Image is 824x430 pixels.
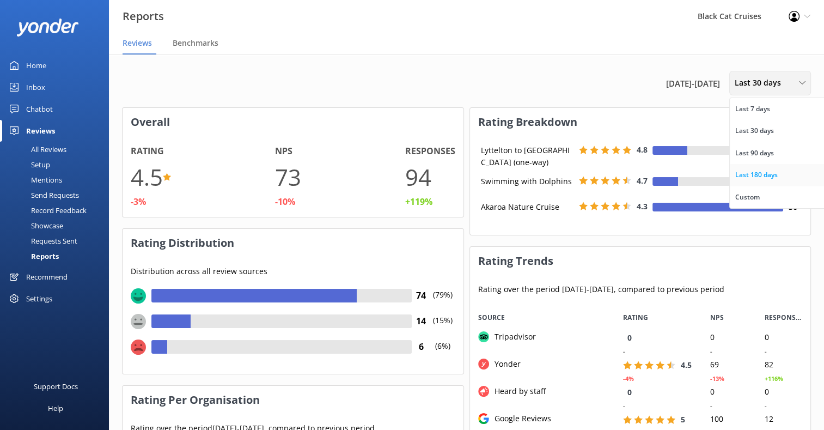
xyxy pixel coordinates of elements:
[756,385,811,399] div: 0
[489,331,536,343] div: Tripadvisor
[478,144,576,169] div: Lyttelton to [GEOGRAPHIC_DATA] (one-way)
[666,77,720,90] span: [DATE] - [DATE]
[702,358,756,372] div: 69
[765,401,767,411] div: -
[7,218,109,233] a: Showcase
[123,108,463,136] h3: Overall
[478,175,576,187] div: Swimming with Dolphins
[735,77,788,89] span: Last 30 days
[7,142,109,157] a: All Reviews
[478,312,505,323] span: Source
[7,233,77,249] div: Requests Sent
[623,401,625,411] div: -
[26,288,52,310] div: Settings
[131,195,146,209] div: -3%
[735,192,760,203] div: Custom
[478,283,803,295] p: Rating over the period [DATE] - [DATE] , compared to previous period
[405,159,431,195] h1: 94
[26,120,55,142] div: Reviews
[765,374,783,384] div: +116%
[637,144,648,155] span: 4.8
[26,266,68,288] div: Recommend
[7,203,87,218] div: Record Feedback
[735,104,770,114] div: Last 7 days
[7,187,109,203] a: Send Requests
[123,38,152,49] span: Reviews
[7,233,109,249] a: Requests Sent
[431,340,455,366] p: (6%)
[405,144,455,159] h4: Responses
[412,340,431,354] h4: 6
[470,108,811,136] h3: Rating Breakdown
[710,374,724,384] div: -13%
[7,172,62,187] div: Mentions
[756,413,811,426] div: 12
[756,358,811,372] div: 82
[710,347,712,356] div: -
[123,229,463,257] h3: Rating Distribution
[7,157,50,172] div: Setup
[431,289,455,314] p: (79%)
[26,98,53,120] div: Chatbot
[275,195,295,209] div: -10%
[431,314,455,340] p: (15%)
[275,159,301,195] h1: 73
[131,159,163,195] h1: 4.5
[405,195,432,209] div: +119%
[637,175,648,186] span: 4.7
[123,8,164,25] h3: Reports
[7,142,66,157] div: All Reviews
[681,360,692,370] span: 4.5
[16,19,79,37] img: yonder-white-logo.png
[637,201,648,211] span: 4.3
[123,386,463,414] h3: Rating Per Organisation
[412,314,431,329] h4: 14
[735,148,774,159] div: Last 90 days
[489,385,546,397] div: Heard by staff
[26,76,45,98] div: Inbox
[7,187,79,203] div: Send Requests
[489,358,521,370] div: Yonder
[470,247,811,275] h3: Rating Trends
[7,172,109,187] a: Mentions
[756,331,811,344] div: 0
[627,387,632,397] span: 0
[412,289,431,303] h4: 74
[702,385,756,399] div: 0
[710,401,712,411] div: -
[7,249,109,264] a: Reports
[478,201,576,213] div: Akaroa Nature Cruise
[34,376,78,397] div: Support Docs
[681,414,685,425] span: 5
[702,413,756,426] div: 100
[7,203,109,218] a: Record Feedback
[489,413,551,425] div: Google Reviews
[765,312,803,323] span: RESPONSES
[7,218,63,233] div: Showcase
[623,374,634,384] div: -4%
[26,54,46,76] div: Home
[623,312,648,323] span: RATING
[765,347,767,356] div: -
[48,397,63,419] div: Help
[7,157,109,172] a: Setup
[735,169,778,180] div: Last 180 days
[173,38,218,49] span: Benchmarks
[627,332,632,343] span: 0
[7,249,59,264] div: Reports
[710,312,724,323] span: NPS
[735,125,774,136] div: Last 30 days
[702,331,756,344] div: 0
[275,144,292,159] h4: NPS
[131,144,164,159] h4: Rating
[623,347,625,356] div: -
[131,265,455,277] p: Distribution across all review sources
